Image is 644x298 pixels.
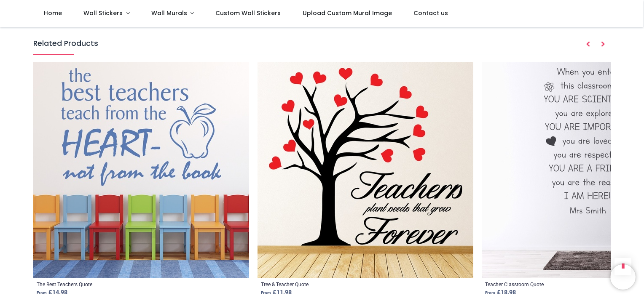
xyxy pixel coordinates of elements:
span: Wall Stickers [83,9,123,17]
button: Next [596,37,611,52]
span: Custom Wall Stickers [215,9,281,17]
iframe: Brevo live chat [610,264,636,290]
strong: £ 18.98 [485,289,516,296]
a: Teacher Classroom Quote [485,281,544,288]
span: Upload Custom Mural Image [303,9,392,17]
span: From [485,290,495,295]
a: Tree & Teacher Quote [261,281,309,288]
span: Wall Murals [151,9,187,17]
img: The Best Teachers Quote Wall Sticker [33,62,249,278]
a: The Best Teachers Quote [37,281,92,288]
span: Home [44,9,62,17]
strong: £ 14.98 [37,289,67,296]
h5: Related Products [33,38,611,54]
span: Contact us [413,9,448,17]
span: From [37,290,47,295]
strong: £ 11.98 [261,289,292,296]
span: From [261,290,271,295]
button: Prev [580,37,596,52]
img: Tree & Teacher Quote Wall Sticker [258,62,473,278]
